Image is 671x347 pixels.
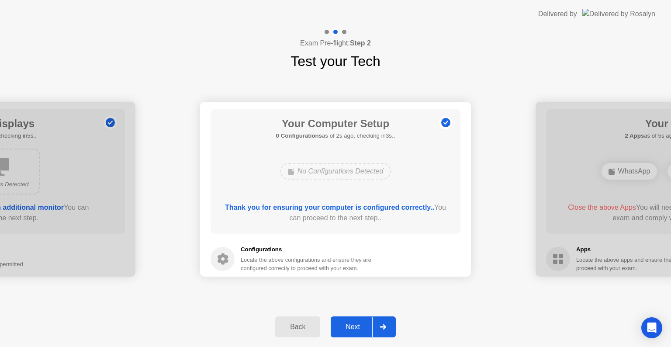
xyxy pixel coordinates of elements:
button: Next [331,316,396,337]
div: No Configurations Detected [280,163,391,180]
img: Delivered by Rosalyn [582,9,655,19]
div: Delivered by [538,9,577,19]
div: Next [333,323,372,331]
div: Open Intercom Messenger [641,317,662,338]
div: Locate the above configurations and ensure they are configured correctly to proceed with your exam. [241,256,373,272]
b: Thank you for ensuring your computer is configured correctly.. [225,204,434,211]
h5: Configurations [241,245,373,254]
h4: Exam Pre-flight: [300,38,371,49]
b: 0 Configurations [276,132,322,139]
div: Back [278,323,318,331]
h1: Your Computer Setup [276,116,395,132]
h5: as of 2s ago, checking in3s.. [276,132,395,140]
b: Step 2 [350,39,371,47]
button: Back [275,316,320,337]
div: You can proceed to the next step.. [223,202,448,223]
h1: Test your Tech [291,51,380,72]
